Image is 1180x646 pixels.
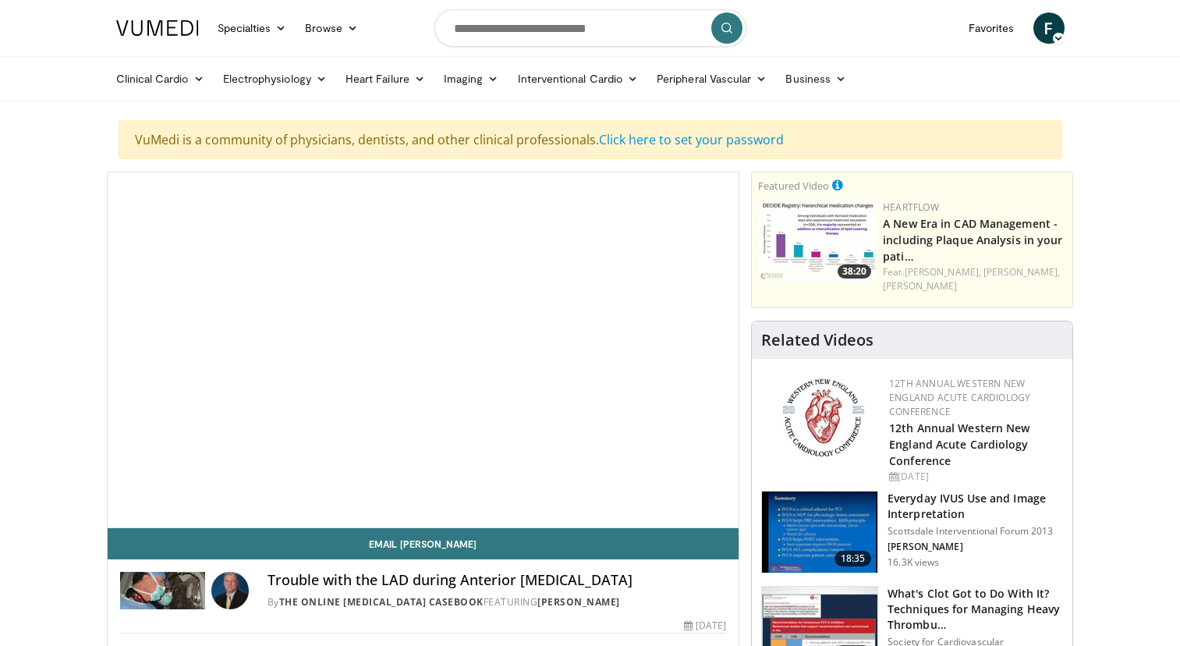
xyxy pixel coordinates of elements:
[888,525,1063,538] p: Scottsdale Interventional Forum 2013
[959,12,1024,44] a: Favorites
[279,595,484,609] a: The Online [MEDICAL_DATA] Casebook
[434,63,508,94] a: Imaging
[888,556,939,569] p: 16.3K views
[647,63,776,94] a: Peripheral Vascular
[761,331,873,350] h4: Related Videos
[838,264,871,279] span: 38:20
[684,619,726,633] div: [DATE]
[107,63,214,94] a: Clinical Cardio
[120,572,205,609] img: The Online Cardiac Catheterization Casebook
[434,9,746,47] input: Search topics, interventions
[296,12,367,44] a: Browse
[208,12,296,44] a: Specialties
[108,172,739,528] video-js: Video Player
[835,551,872,566] span: 18:35
[889,377,1030,418] a: 12th Annual Western New England Acute Cardiology Conference
[758,179,829,193] small: Featured Video
[116,20,199,36] img: VuMedi Logo
[883,201,939,214] a: Heartflow
[761,491,1063,573] a: 18:35 Everyday IVUS Use and Image Interpretation Scottsdale Interventional Forum 2013 [PERSON_NAM...
[336,63,434,94] a: Heart Failure
[889,421,1029,468] a: 12th Annual Western New England Acute Cardiology Conference
[889,470,1060,484] div: [DATE]
[883,216,1062,264] a: A New Era in CAD Management - including Plaque Analysis in your pati…
[537,595,620,609] a: [PERSON_NAME]
[214,63,336,94] a: Electrophysiology
[119,120,1062,159] div: VuMedi is a community of physicians, dentists, and other clinical professionals.
[758,201,875,282] img: 738d0e2d-290f-4d89-8861-908fb8b721dc.150x105_q85_crop-smart_upscale.jpg
[762,492,877,573] img: dTBemQywLidgNXR34xMDoxOjA4MTsiGN.150x105_q85_crop-smart_upscale.jpg
[108,528,739,559] a: Email [PERSON_NAME]
[983,265,1060,279] a: [PERSON_NAME],
[888,491,1063,522] h3: Everyday IVUS Use and Image Interpretation
[776,63,856,94] a: Business
[508,63,648,94] a: Interventional Cardio
[888,586,1063,633] h3: What's Clot Got to Do With It? Techniques for Managing Heavy Thrombu…
[758,201,875,282] a: 38:20
[888,541,1063,553] p: [PERSON_NAME]
[599,131,784,148] a: Click here to set your password
[883,265,1066,293] div: Feat.
[1033,12,1065,44] a: F
[211,572,249,609] img: Avatar
[268,572,727,589] h4: Trouble with the LAD during Anterior [MEDICAL_DATA]
[883,279,957,293] a: [PERSON_NAME]
[268,595,727,609] div: By FEATURING
[780,377,866,459] img: 0954f259-7907-4053-a817-32a96463ecc8.png.150x105_q85_autocrop_double_scale_upscale_version-0.2.png
[905,265,981,279] a: [PERSON_NAME],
